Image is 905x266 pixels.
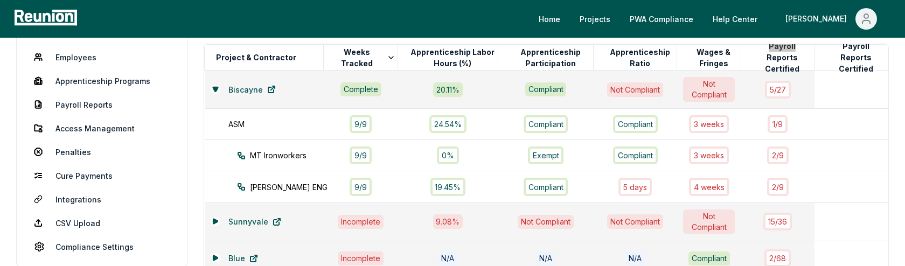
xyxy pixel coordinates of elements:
[824,47,888,68] button: Payroll Reports Certified
[350,178,372,195] div: 9 / 9
[433,82,463,97] div: 20.11 %
[25,165,178,186] a: Cure Payments
[777,8,886,30] button: [PERSON_NAME]
[683,77,734,102] div: Not Compliant
[333,47,398,68] button: Weeks Tracked
[338,251,384,265] div: Incomplete
[625,251,645,265] div: N/A
[518,215,574,229] div: Not Compliant
[350,115,372,133] div: 9 / 9
[536,251,555,265] div: N/A
[767,178,789,195] div: 2 / 9
[607,82,663,97] div: Not Compliant
[530,8,569,30] a: Home
[433,214,463,229] div: 9.08 %
[430,178,466,195] div: 19.45%
[603,47,677,68] button: Apprenticeship Ratio
[524,178,568,195] div: Compliant
[25,212,178,234] a: CSV Upload
[683,209,734,234] div: Not Compliant
[689,146,729,164] div: 3 week s
[437,146,459,164] div: 0%
[689,178,729,195] div: 4 week s
[686,47,741,68] button: Wages & Fringes
[524,115,568,133] div: Compliant
[689,115,729,133] div: 3 week s
[768,115,788,133] div: 1 / 9
[429,115,467,133] div: 24.54%
[340,82,381,96] div: Complete
[618,178,652,195] div: 5 days
[338,215,384,229] div: Incomplete
[25,70,178,92] a: Apprenticeship Programs
[528,146,564,164] div: Exempt
[765,81,791,99] div: 5 / 27
[25,46,178,68] a: Employees
[228,118,335,130] div: ASM
[237,181,343,193] div: [PERSON_NAME] ENG
[613,115,658,133] div: Compliant
[688,251,730,265] div: Compliant
[607,214,663,229] div: Not Compliant
[25,141,178,163] a: Penalties
[220,211,290,233] a: Sunnyvale
[25,117,178,139] a: Access Management
[785,8,851,30] div: [PERSON_NAME]
[763,213,792,230] div: 15 / 36
[214,47,298,68] button: Project & Contractor
[25,188,178,210] a: Integrations
[704,8,766,30] a: Help Center
[25,94,178,115] a: Payroll Reports
[750,47,814,68] button: Payroll Reports Certified
[220,79,284,100] a: Biscayne
[530,8,894,30] nav: Main
[525,82,567,96] div: Compliant
[350,146,372,164] div: 9 / 9
[438,251,458,265] div: N/A
[613,146,658,164] div: Compliant
[25,236,178,257] a: Compliance Settings
[407,47,498,68] button: Apprenticeship Labor Hours (%)
[507,47,593,68] button: Apprenticeship Participation
[621,8,702,30] a: PWA Compliance
[767,146,789,164] div: 2 / 9
[237,150,343,161] div: MT Ironworkers
[571,8,619,30] a: Projects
